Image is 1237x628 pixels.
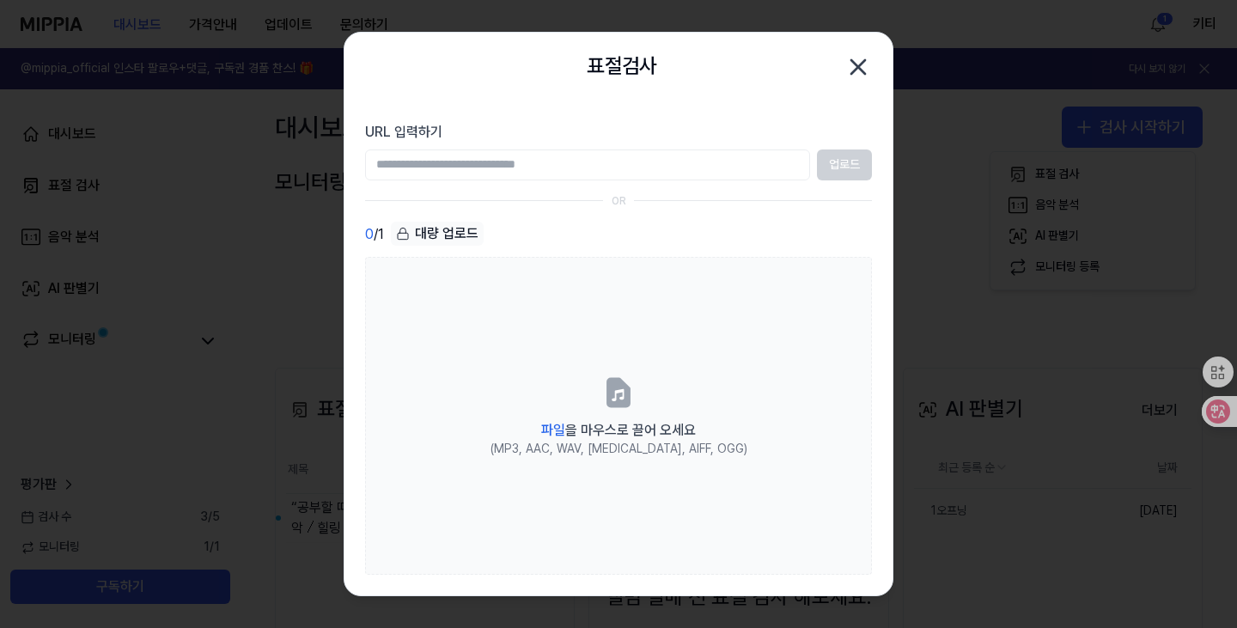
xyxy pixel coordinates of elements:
[491,441,747,458] div: (MP3, AAC, WAV, [MEDICAL_DATA], AIFF, OGG)
[365,224,374,245] span: 0
[391,222,484,247] button: 대량 업로드
[612,194,626,209] div: OR
[587,50,657,82] h2: 표절검사
[391,222,484,246] div: 대량 업로드
[541,422,696,438] span: 을 마우스로 끌어 오세요
[541,422,565,438] span: 파일
[365,122,872,143] label: URL 입력하기
[365,222,384,247] div: / 1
